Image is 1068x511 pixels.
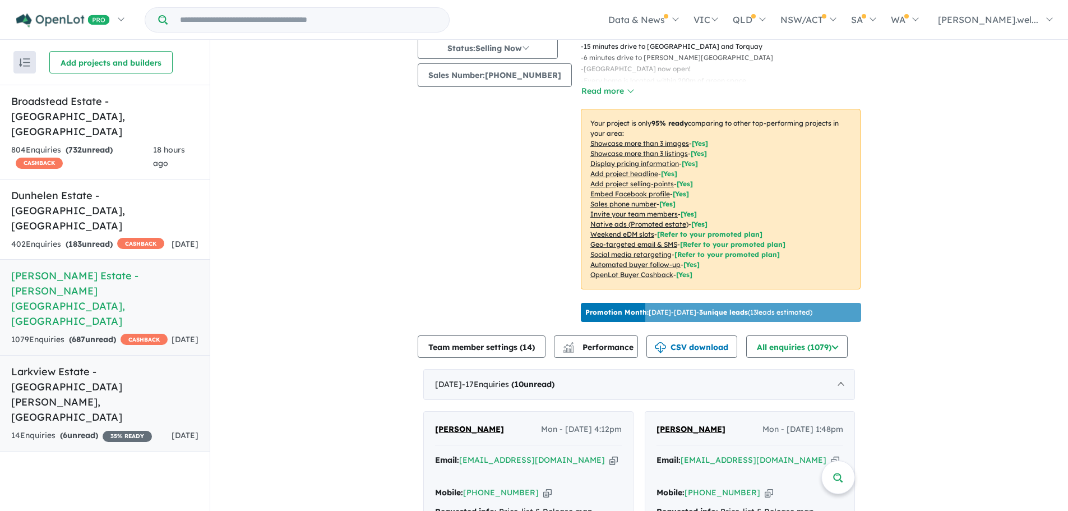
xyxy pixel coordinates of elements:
span: Mon - [DATE] 1:48pm [762,423,843,436]
u: Automated buyer follow-up [590,260,681,269]
img: download icon [655,342,666,353]
strong: Mobile: [656,487,685,498]
u: Embed Facebook profile [590,190,670,198]
div: [DATE] [423,369,855,400]
span: [PERSON_NAME] [656,424,725,434]
u: Showcase more than 3 images [590,139,689,148]
span: [DATE] [172,430,198,440]
span: [DATE] [172,334,198,344]
u: Showcase more than 3 listings [590,149,688,158]
span: CASHBACK [117,238,164,249]
strong: ( unread) [69,334,116,344]
p: - [GEOGRAPHIC_DATA] now open! [581,63,870,75]
span: 183 [68,239,82,249]
div: 804 Enquir ies [11,144,153,171]
span: [DATE] [172,239,198,249]
h5: [PERSON_NAME] Estate - [PERSON_NAME][GEOGRAPHIC_DATA] , [GEOGRAPHIC_DATA] [11,268,198,329]
span: 35 % READY [103,431,152,442]
button: Add projects and builders [49,51,173,73]
p: Your project is only comparing to other top-performing projects in your area: - - - - - - - - - -... [581,109,861,289]
b: Promotion Month: [585,308,649,316]
a: [PERSON_NAME] [656,423,725,436]
img: bar-chart.svg [563,346,574,353]
span: [PERSON_NAME].wel... [938,14,1038,25]
u: Weekend eDM slots [590,230,654,238]
span: 687 [72,334,85,344]
div: 402 Enquir ies [11,238,164,251]
u: OpenLot Buyer Cashback [590,270,673,279]
span: [ Yes ] [682,159,698,168]
button: Team member settings (14) [418,335,545,358]
span: 14 [523,342,532,352]
span: CASHBACK [16,158,63,169]
u: Invite your team members [590,210,678,218]
button: Performance [554,335,638,358]
span: [Yes] [683,260,700,269]
button: Read more [581,85,634,98]
strong: Email: [435,455,459,465]
p: - Every home is located within 200m of green space [581,75,870,86]
span: [ Yes ] [659,200,676,208]
span: [ Yes ] [673,190,689,198]
a: [EMAIL_ADDRESS][DOMAIN_NAME] [681,455,826,465]
b: 3 unique leads [699,308,748,316]
img: sort.svg [19,58,30,67]
u: Geo-targeted email & SMS [590,240,677,248]
span: [ Yes ] [661,169,677,178]
div: 1079 Enquir ies [11,333,168,347]
span: [Yes] [676,270,692,279]
u: Sales phone number [590,200,656,208]
button: Copy [765,487,773,499]
span: Performance [565,342,634,352]
u: Add project headline [590,169,658,178]
u: Add project selling-points [590,179,674,188]
h5: Dunhelen Estate - [GEOGRAPHIC_DATA] , [GEOGRAPHIC_DATA] [11,188,198,233]
button: CSV download [646,335,737,358]
span: 18 hours ago [153,145,185,168]
span: [ Yes ] [681,210,697,218]
button: Sales Number:[PHONE_NUMBER] [418,63,572,87]
strong: ( unread) [511,379,554,389]
button: Copy [609,454,618,466]
p: - 6 minutes drive to [PERSON_NAME][GEOGRAPHIC_DATA] [581,52,870,63]
span: [Refer to your promoted plan] [674,250,780,259]
input: Try estate name, suburb, builder or developer [170,8,447,32]
a: [PERSON_NAME] [435,423,504,436]
div: 14 Enquir ies [11,429,152,443]
img: Openlot PRO Logo White [16,13,110,27]
span: [ Yes ] [692,139,708,148]
img: line-chart.svg [563,342,574,348]
strong: ( unread) [60,430,98,440]
span: [Refer to your promoted plan] [680,240,785,248]
span: Mon - [DATE] 4:12pm [541,423,622,436]
h5: Larkview Estate - [GEOGRAPHIC_DATA][PERSON_NAME] , [GEOGRAPHIC_DATA] [11,364,198,425]
button: Status:Selling Now [418,36,558,59]
span: [PERSON_NAME] [435,424,504,434]
button: All enquiries (1079) [746,335,848,358]
u: Display pricing information [590,159,679,168]
span: 732 [68,145,82,155]
h5: Broadstead Estate - [GEOGRAPHIC_DATA] , [GEOGRAPHIC_DATA] [11,94,198,139]
a: [PHONE_NUMBER] [463,487,539,498]
strong: ( unread) [66,239,113,249]
u: Native ads (Promoted estate) [590,220,688,228]
span: 6 [63,430,67,440]
strong: Email: [656,455,681,465]
span: [Refer to your promoted plan] [657,230,762,238]
p: - 15 minutes drive to [GEOGRAPHIC_DATA] and Torquay [581,41,870,52]
span: [ Yes ] [691,149,707,158]
a: [PHONE_NUMBER] [685,487,760,498]
span: 10 [514,379,524,389]
span: CASHBACK [121,334,168,345]
u: Social media retargeting [590,250,672,259]
button: Copy [831,454,839,466]
span: [Yes] [691,220,708,228]
a: [EMAIL_ADDRESS][DOMAIN_NAME] [459,455,605,465]
span: [ Yes ] [677,179,693,188]
b: 95 % ready [651,119,688,127]
strong: Mobile: [435,487,463,498]
span: - 17 Enquir ies [462,379,554,389]
strong: ( unread) [66,145,113,155]
p: [DATE] - [DATE] - ( 13 leads estimated) [585,307,812,317]
button: Copy [543,487,552,499]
